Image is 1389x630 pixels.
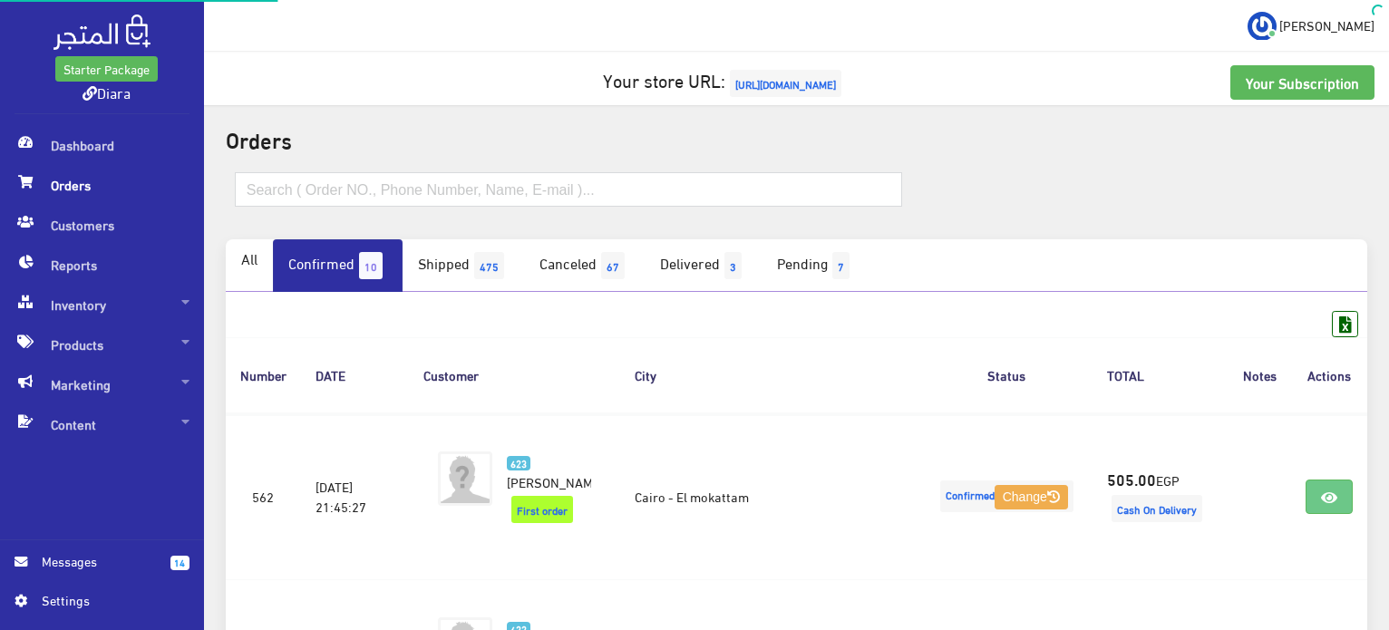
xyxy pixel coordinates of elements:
[42,551,156,571] span: Messages
[15,165,189,205] span: Orders
[409,337,621,412] th: Customer
[474,252,504,279] span: 475
[15,325,189,364] span: Products
[42,590,174,610] span: Settings
[226,239,273,277] a: All
[83,79,131,105] a: Diara
[15,404,189,444] span: Content
[226,127,1367,150] h2: Orders
[511,496,573,523] span: First order
[507,469,604,494] span: [PERSON_NAME]
[995,485,1068,510] button: Change
[1093,337,1229,412] th: TOTAL
[301,413,409,580] td: [DATE] 21:45:27
[724,252,742,279] span: 3
[15,364,189,404] span: Marketing
[235,172,902,207] input: Search ( Order NO., Phone Number, Name, E-mail )...
[15,125,189,165] span: Dashboard
[645,239,762,292] a: Delivered3
[603,63,846,96] a: Your store URL:[URL][DOMAIN_NAME]
[507,456,531,471] span: 623
[940,480,1073,512] span: Confirmed
[1248,12,1277,41] img: ...
[15,205,189,245] span: Customers
[601,252,625,279] span: 67
[273,239,403,292] a: Confirmed10
[403,239,524,292] a: Shipped475
[170,556,189,570] span: 14
[1093,413,1229,580] td: EGP
[438,451,492,506] img: avatar.png
[15,590,189,619] a: Settings
[730,70,841,97] span: [URL][DOMAIN_NAME]
[301,337,409,412] th: DATE
[1291,337,1367,412] th: Actions
[359,252,383,279] span: 10
[832,252,850,279] span: 7
[15,285,189,325] span: Inventory
[762,239,869,292] a: Pending7
[55,56,158,82] a: Starter Package
[226,337,301,412] th: Number
[1229,337,1291,412] th: Notes
[1248,11,1374,40] a: ... [PERSON_NAME]
[15,551,189,590] a: 14 Messages
[524,239,645,292] a: Canceled67
[1112,495,1202,522] span: Cash On Delivery
[1107,467,1156,490] strong: 505.00
[1279,14,1374,36] span: [PERSON_NAME]
[620,413,920,580] td: Cairo - El mokattam
[1230,65,1374,100] a: Your Subscription
[226,413,301,580] td: 562
[15,245,189,285] span: Reports
[921,337,1093,412] th: Status
[507,451,592,491] a: 623 [PERSON_NAME]
[53,15,151,50] img: .
[620,337,920,412] th: City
